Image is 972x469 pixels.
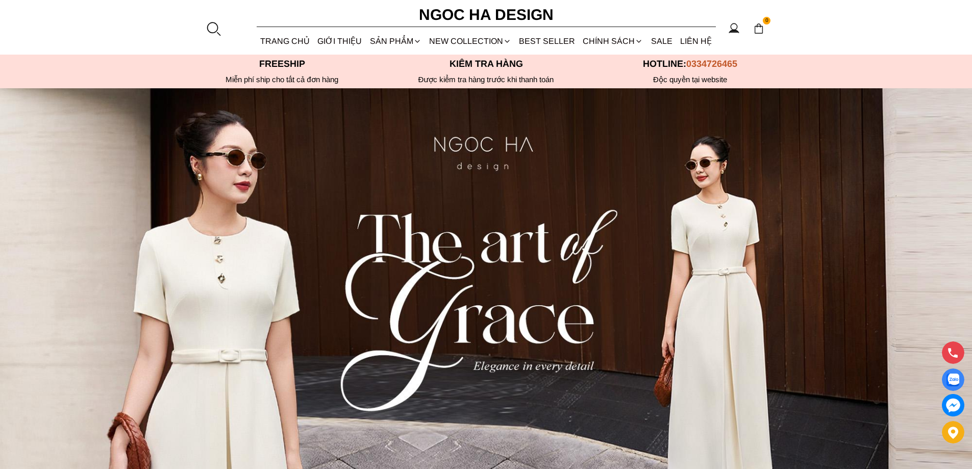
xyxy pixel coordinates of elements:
a: NEW COLLECTION [425,28,515,55]
img: img-CART-ICON-ksit0nf1 [753,23,764,34]
p: Freeship [180,59,384,69]
span: 0 [763,17,771,25]
a: Ngoc Ha Design [410,3,563,27]
img: Display image [946,374,959,386]
a: SALE [647,28,676,55]
a: messenger [942,394,964,416]
font: Kiểm tra hàng [450,59,523,69]
a: BEST SELLER [515,28,579,55]
div: Miễn phí ship cho tất cả đơn hàng [180,75,384,84]
div: SẢN PHẨM [366,28,425,55]
a: LIÊN HỆ [676,28,715,55]
p: Được kiểm tra hàng trước khi thanh toán [384,75,588,84]
h6: Độc quyền tại website [588,75,792,84]
a: GIỚI THIỆU [314,28,366,55]
div: Chính sách [579,28,647,55]
a: TRANG CHỦ [257,28,314,55]
p: Hotline: [588,59,792,69]
span: 0334726465 [686,59,737,69]
a: Display image [942,368,964,391]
